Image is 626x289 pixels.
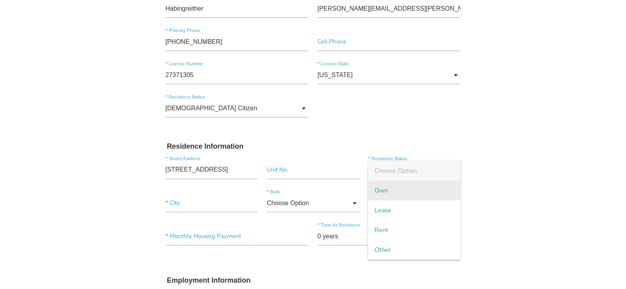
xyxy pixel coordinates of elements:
span: Own [368,181,461,200]
span: Rent [368,220,461,240]
span: Other [368,240,461,260]
span: Choose Option [368,161,461,181]
span: Lease [368,200,461,220]
h3: Residence Information [167,142,459,151]
h3: Employment Information [167,276,459,285]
